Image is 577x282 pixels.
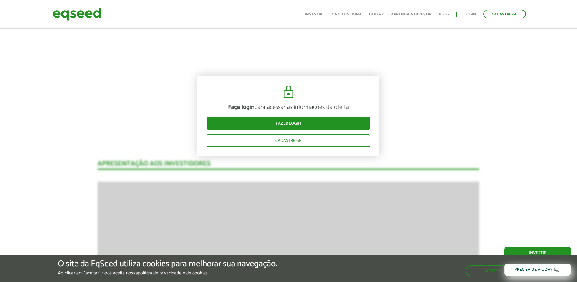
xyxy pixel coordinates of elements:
a: Aprenda a investir [391,12,432,16]
a: Captar [369,12,384,16]
strong: Faça login [228,102,254,112]
img: cadeado.svg [281,85,296,99]
a: Como funciona [330,12,362,16]
img: EqSeed [53,6,101,22]
a: Fazer login [207,117,370,130]
a: Cadastre-se [207,134,370,147]
a: Login [464,12,476,16]
a: política de privacidade e de cookies [138,271,208,276]
a: Investir [305,12,322,16]
button: Aceitar [466,265,519,276]
p: Ao clicar em "aceitar", você aceita nossa . [58,270,277,276]
a: Cadastre-se [483,10,526,18]
a: Blog [439,12,449,16]
h5: O site da EqSeed utiliza cookies para melhorar sua navegação. [58,259,277,269]
a: Investir [504,247,571,259]
p: para acessar as informações da oferta [207,104,370,111]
